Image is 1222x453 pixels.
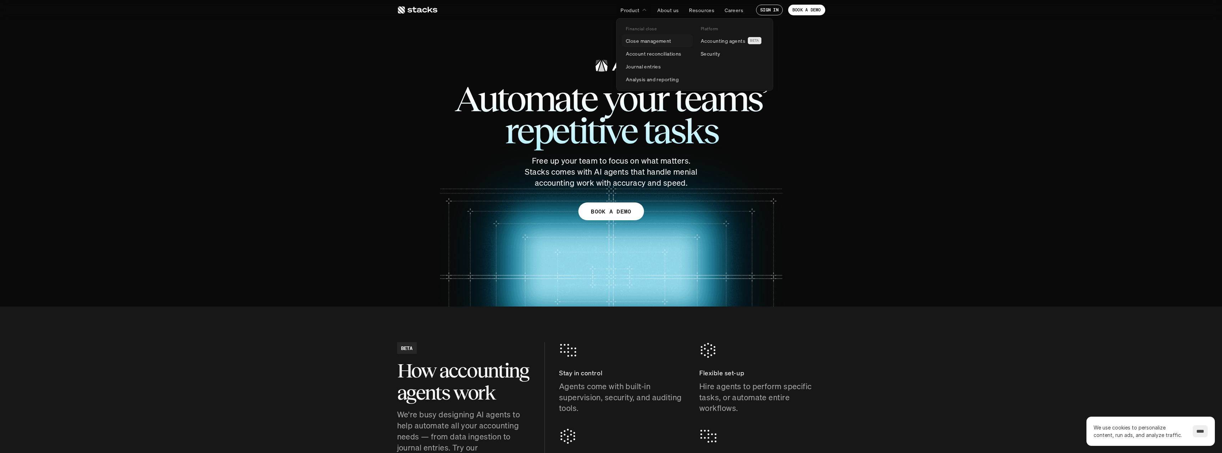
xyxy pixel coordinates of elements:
p: Free up your team to focus on what matters. Stacks comes with AI agents that handle menial accoun... [522,155,700,188]
p: Account reconciliations [626,50,681,57]
p: BOOK A DEMO [591,206,632,217]
p: Financial close [626,26,656,31]
p: About us [657,6,679,14]
p: Journal entries [626,63,661,70]
a: Account reconciliations [622,47,693,60]
p: Analysis and reporting [626,76,679,83]
a: SIGN IN [756,5,783,15]
a: Close management [622,34,693,47]
a: Accounting agentsBETA [696,34,768,47]
p: Flexible set-up [699,368,825,378]
a: Analysis and reporting [622,73,693,86]
a: Security [696,47,768,60]
p: Agents come with built-in supervision, security, and auditing tools. [559,381,685,414]
a: Resources [685,4,719,16]
p: BOOK A DEMO [792,7,821,12]
p: Careers [725,6,743,14]
p: Platform [701,26,718,31]
p: SIGN IN [760,7,779,12]
h2: BETA [750,38,759,43]
p: Close management [626,37,671,45]
a: Journal entries [622,60,693,73]
p: We use cookies to personalize content, run ads, and analyze traffic. [1094,424,1186,439]
p: Resources [689,6,714,14]
p: Hire agents to perform specific tasks, or automate entire workflows. [699,381,825,414]
a: About us [653,4,683,16]
p: Stay in control [559,368,685,378]
p: Accounting agents [701,37,745,45]
h2: How accounting agents work [397,360,530,403]
a: Careers [720,4,747,16]
p: Security [701,50,720,57]
h2: BETA [401,344,413,352]
a: Privacy Policy [84,136,116,141]
span: Automate your teams’ repetitive tasks [426,76,797,154]
p: Product [620,6,639,14]
a: BOOK A DEMO [788,5,825,15]
a: BOOK A DEMO [578,202,644,220]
